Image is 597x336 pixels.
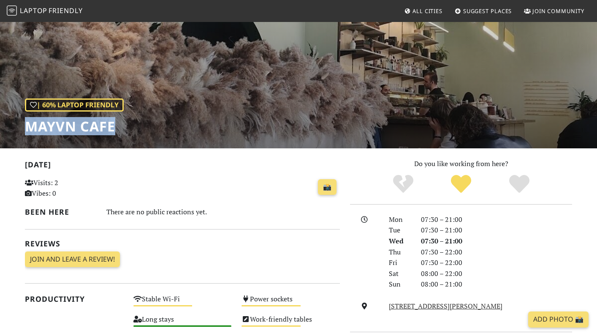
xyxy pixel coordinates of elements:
div: 07:30 – 21:00 [416,214,577,225]
div: 08:00 – 21:00 [416,279,577,290]
div: Yes [432,174,490,195]
a: All Cities [401,3,446,19]
a: [STREET_ADDRESS][PERSON_NAME] [389,301,502,311]
div: Thu [384,247,416,258]
div: Definitely! [490,174,548,195]
span: Friendly [49,6,82,15]
div: Sun [384,279,416,290]
a: Suggest Places [451,3,516,19]
img: LaptopFriendly [7,5,17,16]
a: Add Photo 📸 [528,311,589,328]
div: There are no public reactions yet. [106,206,340,218]
div: 07:30 – 21:00 [416,236,577,247]
h2: [DATE] [25,160,340,172]
div: Work-friendly tables [236,313,345,333]
h2: Productivity [25,295,123,303]
div: 07:30 – 22:00 [416,247,577,258]
div: Sat [384,268,416,279]
h2: Reviews [25,239,340,248]
div: No [374,174,432,195]
div: Tue [384,225,416,236]
p: Do you like working from here? [350,158,572,169]
span: All Cities [412,7,442,15]
h1: Mayvn Cafe [25,118,124,134]
div: Mon [384,214,416,225]
a: LaptopFriendly LaptopFriendly [7,4,83,19]
div: 07:30 – 21:00 [416,225,577,236]
span: Suggest Places [463,7,512,15]
div: | 60% Laptop Friendly [25,98,124,112]
div: Wed [384,236,416,247]
div: 08:00 – 22:00 [416,268,577,279]
div: Fri [384,257,416,268]
div: Stable Wi-Fi [128,293,237,313]
a: Join and leave a review! [25,251,120,268]
div: 07:30 – 22:00 [416,257,577,268]
h2: Been here [25,208,96,216]
a: 📸 [318,179,336,195]
p: Visits: 2 Vibes: 0 [25,178,123,199]
span: Join Community [532,7,584,15]
div: Power sockets [236,293,345,313]
span: Laptop [20,6,47,15]
div: Long stays [128,313,237,333]
a: Join Community [521,3,588,19]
